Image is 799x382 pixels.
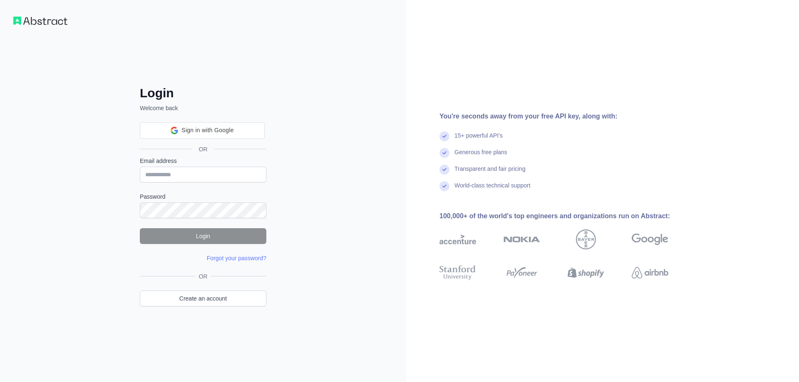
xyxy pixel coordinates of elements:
[454,148,507,165] div: Generous free plans
[576,229,596,249] img: bayer
[140,291,266,306] a: Create an account
[192,145,214,153] span: OR
[140,122,265,139] div: Sign in with Google
[196,272,211,281] span: OR
[632,264,668,282] img: airbnb
[454,131,503,148] div: 15+ powerful API's
[140,86,266,101] h2: Login
[439,111,695,121] div: You're seconds away from your free API key, along with:
[568,264,604,282] img: shopify
[181,126,233,135] span: Sign in with Google
[504,264,540,282] img: payoneer
[439,165,449,175] img: check mark
[439,229,476,249] img: accenture
[439,131,449,141] img: check mark
[454,181,531,198] div: World-class technical support
[140,157,266,165] label: Email address
[140,192,266,201] label: Password
[504,229,540,249] img: nokia
[207,255,266,261] a: Forgot your password?
[632,229,668,249] img: google
[439,264,476,282] img: stanford university
[439,181,449,191] img: check mark
[140,228,266,244] button: Login
[439,211,695,221] div: 100,000+ of the world's top engineers and organizations run on Abstract:
[439,148,449,158] img: check mark
[140,104,266,112] p: Welcome back
[13,17,67,25] img: Workflow
[454,165,526,181] div: Transparent and fair pricing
